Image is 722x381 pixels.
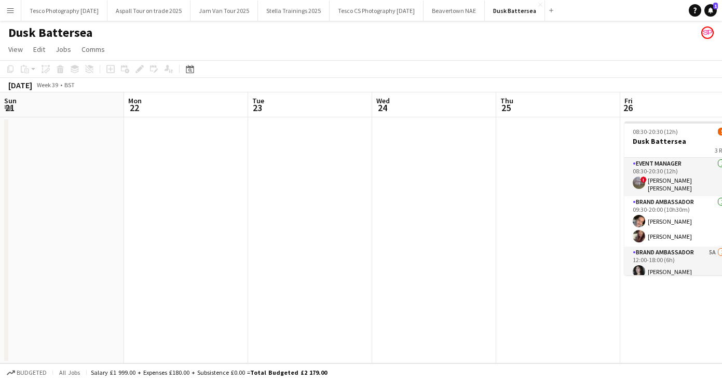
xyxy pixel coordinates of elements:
[4,43,27,56] a: View
[250,369,327,376] span: Total Budgeted £2 179.00
[128,96,142,105] span: Mon
[8,25,92,40] h1: Dusk Battersea
[624,96,633,105] span: Fri
[8,80,32,90] div: [DATE]
[704,4,717,17] a: 1
[56,45,71,54] span: Jobs
[701,26,714,39] app-user-avatar: Soozy Peters
[330,1,424,21] button: Tesco CS Photography [DATE]
[64,81,75,89] div: BST
[21,1,107,21] button: Tesco Photography [DATE]
[499,102,513,114] span: 25
[251,102,264,114] span: 23
[57,369,82,376] span: All jobs
[4,96,17,105] span: Sun
[107,1,190,21] button: Aspall Tour on trade 2025
[258,1,330,21] button: Stella Trainings 2025
[33,45,45,54] span: Edit
[81,45,105,54] span: Comms
[5,367,48,378] button: Budgeted
[485,1,545,21] button: Dusk Battersea
[641,176,647,183] span: !
[8,45,23,54] span: View
[424,1,485,21] button: Beavertown NAE
[34,81,60,89] span: Week 39
[91,369,327,376] div: Salary £1 999.00 + Expenses £180.00 + Subsistence £0.00 =
[713,3,718,9] span: 1
[500,96,513,105] span: Thu
[623,102,633,114] span: 26
[29,43,49,56] a: Edit
[376,96,390,105] span: Wed
[51,43,75,56] a: Jobs
[127,102,142,114] span: 22
[17,369,47,376] span: Budgeted
[633,128,678,135] span: 08:30-20:30 (12h)
[252,96,264,105] span: Tue
[190,1,258,21] button: Jam Van Tour 2025
[3,102,17,114] span: 21
[77,43,109,56] a: Comms
[375,102,390,114] span: 24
